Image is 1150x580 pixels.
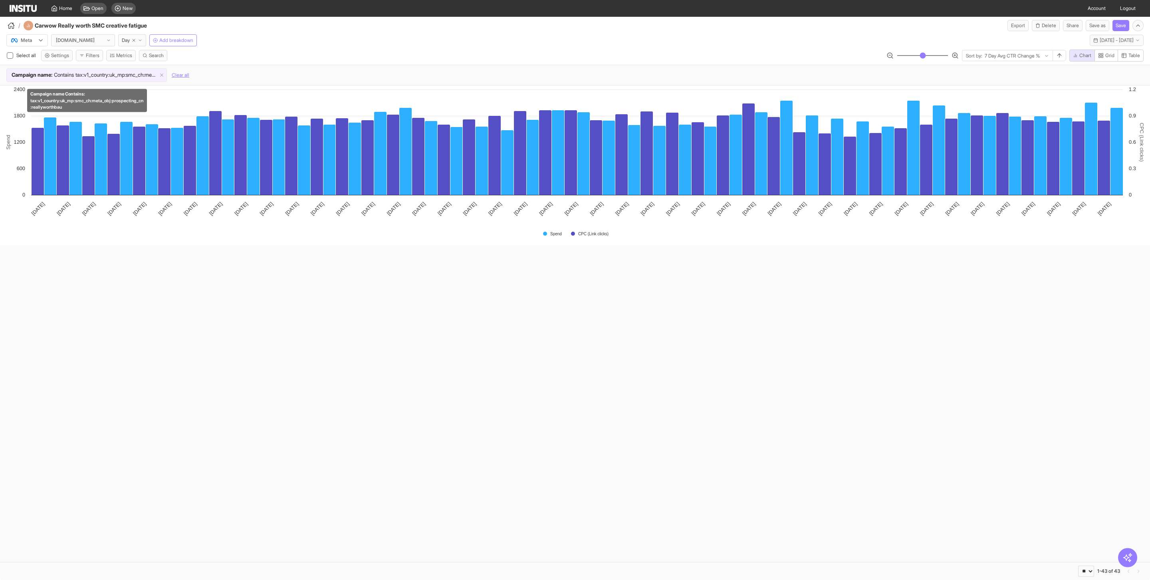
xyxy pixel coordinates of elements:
button: Grid [1094,50,1118,62]
tspan: [DATE] [182,201,198,217]
button: Add breakdown [149,34,197,46]
span: tax:v1_country:uk_mp:smc_ch:meta_obj:prospecting_cn:reallyworthbau [75,71,157,79]
tspan: [DATE] [614,201,630,217]
text: 0 [22,192,25,198]
text: 1.2 [1129,86,1136,92]
button: Search [139,50,167,61]
span: / [18,22,20,30]
tspan: [DATE] [1071,201,1087,217]
tspan: [DATE] [30,201,46,217]
tspan: [DATE] [106,201,122,217]
tspan: [DATE] [132,201,147,217]
tspan: [DATE] [563,201,579,217]
text: 1200 [14,139,25,145]
button: Filters [76,50,103,61]
button: Table [1118,50,1144,62]
text: 0.6 [1129,139,1136,145]
span: Table [1128,52,1140,59]
text: 0.3 [1129,165,1136,171]
button: Chart [1069,50,1095,62]
tspan: [DATE] [1096,201,1112,217]
button: Export [1007,20,1029,31]
tspan: [DATE] [360,201,376,217]
button: Save as [1086,20,1109,31]
button: Metrics [106,50,136,61]
tspan: [DATE] [259,201,274,217]
text: 0.9 [1129,113,1136,119]
tspan: [DATE] [81,201,97,217]
span: Grid [1105,52,1114,59]
div: Campaign name:Containstax:v1_country:uk_mp:smc_ch:meta_obj:prospecting_cn:reallyworthbau [7,69,167,81]
tspan: [DATE] [284,201,299,217]
tspan: [DATE] [436,201,452,217]
tspan: [DATE] [1046,201,1061,217]
button: Share [1063,20,1083,31]
text: CPC (Link clicks) [578,232,609,236]
h4: Carwow Really worth SMC creative fatigue [35,22,169,30]
tspan: [DATE] [538,201,553,217]
tspan: [DATE] [56,201,71,217]
tspan: [DATE] [513,201,528,217]
span: Search [149,52,164,59]
tspan: [DATE] [741,201,757,217]
text: Spend [5,135,11,149]
button: / [6,21,20,30]
tspan: [DATE] [640,201,655,217]
tspan: [DATE] [335,201,351,217]
span: Add breakdown [159,37,193,44]
span: Settings [51,52,69,59]
tspan: [DATE] [309,201,325,217]
tspan: [DATE] [665,201,680,217]
tspan: [DATE] [817,201,833,217]
tspan: [DATE] [1020,201,1036,217]
tspan: [DATE] [995,201,1011,217]
tspan: [DATE] [767,201,782,217]
text: Spend [550,232,562,236]
span: Campaign name Contains : [30,91,144,97]
text: 2400 [14,86,25,92]
button: Save [1112,20,1129,31]
tspan: [DATE] [690,201,706,217]
tspan: [DATE] [970,201,985,217]
div: Carwow Really worth SMC creative fatigue [24,21,169,30]
tspan: [DATE] [589,201,604,217]
tspan: [DATE] [792,201,807,217]
text: 0 [1129,192,1132,198]
div: 1-43 of 43 [1097,568,1120,574]
button: [DATE] - [DATE] [1090,35,1144,46]
span: tax:v1_country:uk_mp:smc_ch:meta_obj:prospecting_cn:reallyworthbau [30,97,144,110]
tspan: [DATE] [157,201,173,217]
tspan: [DATE] [868,201,884,217]
tspan: [DATE] [487,201,503,217]
tspan: [DATE] [411,201,426,217]
span: New [123,5,133,12]
tspan: [DATE] [944,201,960,217]
span: Open [91,5,103,12]
span: Home [59,5,72,12]
span: Select all [16,52,38,58]
span: Contains [54,71,74,79]
tspan: [DATE] [716,201,731,217]
button: Clear all [172,68,189,82]
span: Sort by: [966,53,982,59]
text: CPC (Link clicks) [1139,123,1145,161]
tspan: [DATE] [208,201,224,217]
tspan: [DATE] [893,201,909,217]
span: [DATE] - [DATE] [1100,37,1134,44]
tspan: [DATE] [462,201,478,217]
span: Day [122,37,130,44]
tspan: [DATE] [843,201,858,217]
span: Campaign name : [12,71,52,79]
text: 600 [17,165,25,171]
button: Day [118,34,146,46]
span: Chart [1079,52,1091,59]
tspan: [DATE] [919,201,934,217]
text: 1800 [14,113,25,119]
img: Logo [10,5,37,12]
tspan: [DATE] [386,201,401,217]
tspan: [DATE] [233,201,249,217]
button: Delete [1032,20,1060,31]
button: Settings [41,50,73,61]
